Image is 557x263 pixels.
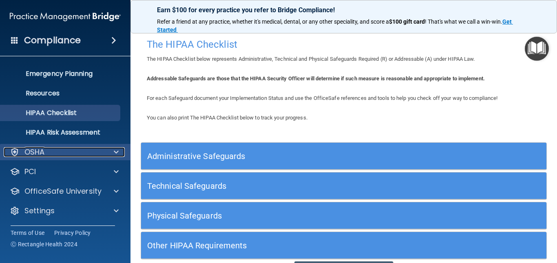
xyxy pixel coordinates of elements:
[10,9,121,25] img: PMB logo
[157,18,389,25] span: Refer a friend at any practice, whether it's medical, dental, or any other speciality, and score a
[157,18,513,33] a: Get Started
[5,70,117,78] p: Emergency Planning
[525,37,549,61] button: Open Resource Center
[11,229,44,237] a: Terms of Use
[147,39,541,50] h4: The HIPAA Checklist
[11,240,77,248] span: Ⓒ Rectangle Health 2024
[10,147,119,157] a: OSHA
[147,75,485,82] b: Addressable Safeguards are those that the HIPAA Security Officer will determine if such measure i...
[54,229,91,237] a: Privacy Policy
[24,206,55,216] p: Settings
[24,35,81,46] h4: Compliance
[24,167,36,177] p: PCI
[389,18,425,25] strong: $100 gift card
[5,128,117,137] p: HIPAA Risk Assessment
[147,241,439,250] h5: Other HIPAA Requirements
[10,206,119,216] a: Settings
[5,89,117,97] p: Resources
[24,147,45,157] p: OSHA
[425,18,502,25] span: ! That's what we call a win-win.
[24,186,102,196] p: OfficeSafe University
[10,167,119,177] a: PCI
[157,6,530,14] p: Earn $100 for every practice you refer to Bridge Compliance!
[147,115,307,121] span: You can also print The HIPAA Checklist below to track your progress.
[5,109,117,117] p: HIPAA Checklist
[10,186,119,196] a: OfficeSafe University
[147,211,439,220] h5: Physical Safeguards
[147,95,497,101] span: For each Safeguard document your Implementation Status and use the OfficeSafe references and tool...
[147,181,439,190] h5: Technical Safeguards
[147,152,439,161] h5: Administrative Safeguards
[147,56,475,62] span: The HIPAA Checklist below represents Administrative, Technical and Physical Safeguards Required (...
